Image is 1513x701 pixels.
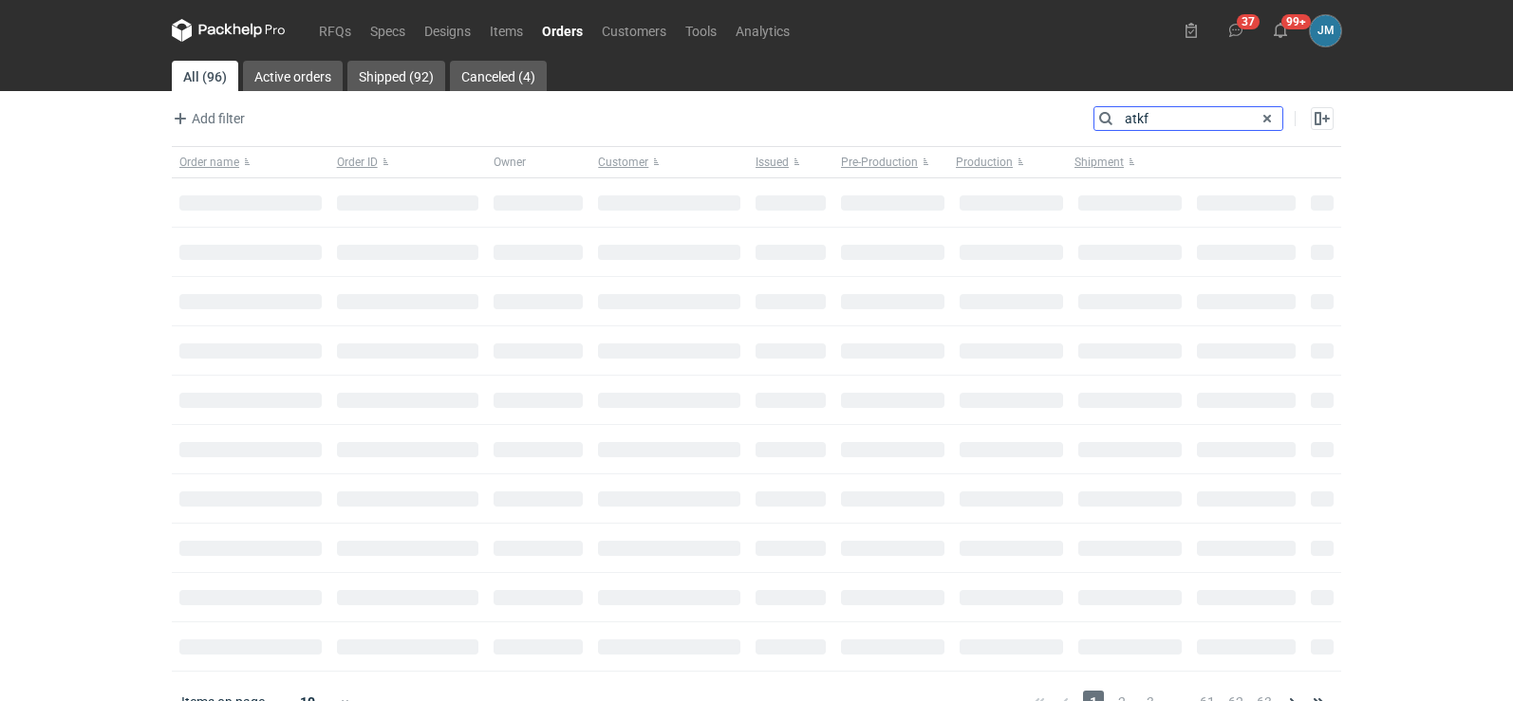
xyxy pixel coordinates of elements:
[1221,15,1251,46] button: 37
[1074,155,1124,170] span: Shipment
[168,107,246,130] button: Add filter
[833,147,952,177] button: Pre-Production
[590,147,748,177] button: Customer
[1094,107,1282,130] input: Search
[172,61,238,91] a: All (96)
[494,155,526,170] span: Owner
[169,107,245,130] span: Add filter
[598,155,648,170] span: Customer
[592,19,676,42] a: Customers
[676,19,726,42] a: Tools
[1310,15,1341,46] div: Joanna Myślak
[450,61,547,91] a: Canceled (4)
[841,155,918,170] span: Pre-Production
[415,19,480,42] a: Designs
[361,19,415,42] a: Specs
[309,19,361,42] a: RFQs
[172,19,286,42] svg: Packhelp Pro
[756,155,789,170] span: Issued
[726,19,799,42] a: Analytics
[532,19,592,42] a: Orders
[1071,147,1189,177] button: Shipment
[179,155,239,170] span: Order name
[748,147,833,177] button: Issued
[956,155,1013,170] span: Production
[347,61,445,91] a: Shipped (92)
[952,147,1071,177] button: Production
[1265,15,1296,46] button: 99+
[1310,15,1341,46] button: JM
[329,147,487,177] button: Order ID
[243,61,343,91] a: Active orders
[337,155,378,170] span: Order ID
[480,19,532,42] a: Items
[172,147,329,177] button: Order name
